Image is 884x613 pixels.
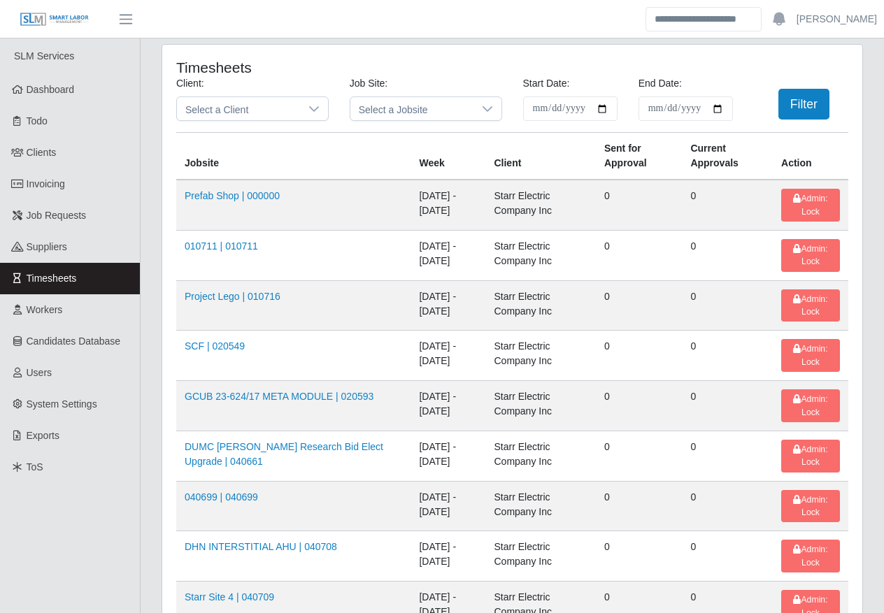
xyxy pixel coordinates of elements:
[596,531,682,582] td: 0
[27,430,59,441] span: Exports
[781,189,840,222] button: Admin: Lock
[411,180,485,230] td: [DATE] - [DATE]
[27,273,77,284] span: Timesheets
[485,381,595,431] td: Starr Electric Company Inc
[793,344,827,366] span: Admin: Lock
[639,76,682,91] label: End Date:
[185,541,337,552] a: DHN INTERSTITIAL AHU | 040708
[27,398,97,410] span: System Settings
[793,495,827,517] span: Admin: Lock
[682,481,773,531] td: 0
[27,304,63,315] span: Workers
[185,491,258,503] a: 040699 | 040699
[485,133,595,180] th: Client
[176,133,411,180] th: Jobsite
[781,490,840,523] button: Admin: Lock
[682,230,773,280] td: 0
[523,76,570,91] label: Start Date:
[14,50,74,62] span: SLM Services
[350,76,387,91] label: Job Site:
[485,431,595,481] td: Starr Electric Company Inc
[596,481,682,531] td: 0
[485,180,595,230] td: Starr Electric Company Inc
[596,230,682,280] td: 0
[27,210,87,221] span: Job Requests
[27,367,52,378] span: Users
[793,545,827,567] span: Admin: Lock
[411,381,485,431] td: [DATE] - [DATE]
[682,280,773,331] td: 0
[596,280,682,331] td: 0
[411,230,485,280] td: [DATE] - [DATE]
[781,339,840,372] button: Admin: Lock
[793,194,827,216] span: Admin: Lock
[778,89,829,120] button: Filter
[350,97,473,120] span: Select a Jobsite
[185,391,373,402] a: GCUB 23-624/17 META MODULE | 020593
[411,481,485,531] td: [DATE] - [DATE]
[27,115,48,127] span: Todo
[682,381,773,431] td: 0
[781,540,840,572] button: Admin: Lock
[682,331,773,381] td: 0
[781,440,840,473] button: Admin: Lock
[185,240,258,252] a: 010711 | 010711
[27,336,121,347] span: Candidates Database
[185,591,274,603] a: Starr Site 4 | 040709
[411,280,485,331] td: [DATE] - [DATE]
[185,190,280,201] a: Prefab Shop | 000000
[177,97,300,120] span: Select a Client
[596,431,682,481] td: 0
[176,59,444,76] h4: Timesheets
[485,280,595,331] td: Starr Electric Company Inc
[682,180,773,230] td: 0
[485,230,595,280] td: Starr Electric Company Inc
[773,133,848,180] th: Action
[27,178,65,189] span: Invoicing
[781,389,840,422] button: Admin: Lock
[682,531,773,582] td: 0
[485,481,595,531] td: Starr Electric Company Inc
[596,331,682,381] td: 0
[596,381,682,431] td: 0
[793,394,827,417] span: Admin: Lock
[411,331,485,381] td: [DATE] - [DATE]
[20,12,90,27] img: SLM Logo
[793,445,827,467] span: Admin: Lock
[176,76,204,91] label: Client:
[682,431,773,481] td: 0
[27,84,75,95] span: Dashboard
[185,340,245,352] a: SCF | 020549
[596,180,682,230] td: 0
[411,431,485,481] td: [DATE] - [DATE]
[185,291,280,302] a: Project Lego | 010716
[682,133,773,180] th: Current Approvals
[797,12,877,27] a: [PERSON_NAME]
[27,241,67,252] span: Suppliers
[781,239,840,272] button: Admin: Lock
[781,289,840,322] button: Admin: Lock
[485,531,595,582] td: Starr Electric Company Inc
[793,294,827,317] span: Admin: Lock
[485,331,595,381] td: Starr Electric Company Inc
[27,147,57,158] span: Clients
[411,133,485,180] th: Week
[27,461,43,473] span: ToS
[596,133,682,180] th: Sent for Approval
[185,441,383,467] a: DUMC [PERSON_NAME] Research Bid Elect Upgrade | 040661
[793,244,827,266] span: Admin: Lock
[646,7,762,31] input: Search
[411,531,485,582] td: [DATE] - [DATE]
